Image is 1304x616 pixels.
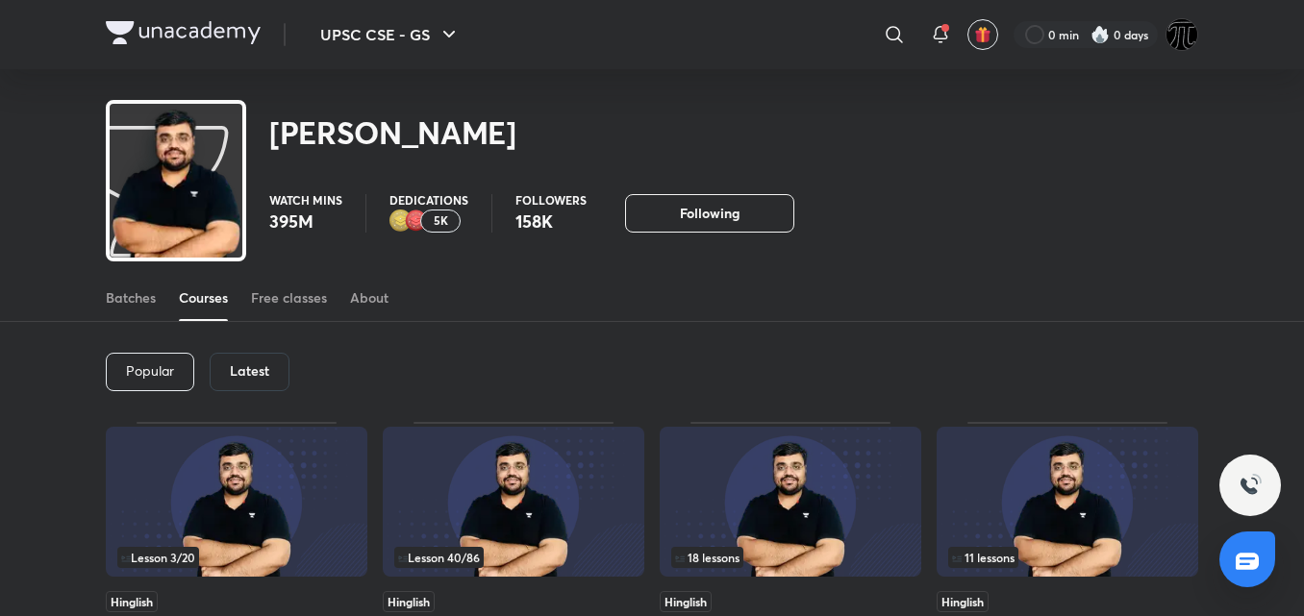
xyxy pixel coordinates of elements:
[434,214,448,228] p: 5K
[515,209,587,233] p: 158K
[948,547,1187,568] div: infocontainer
[106,591,158,612] span: Hinglish
[269,194,342,206] p: Watch mins
[350,288,389,308] div: About
[106,427,367,577] img: Thumbnail
[671,547,910,568] div: infocontainer
[269,113,516,152] h2: [PERSON_NAME]
[389,194,468,206] p: Dedications
[967,19,998,50] button: avatar
[675,552,740,563] span: 18 lessons
[110,108,242,280] img: class
[309,15,472,54] button: UPSC CSE - GS
[121,552,195,563] span: Lesson 3 / 20
[660,427,921,577] img: Thumbnail
[515,194,587,206] p: Followers
[937,427,1198,577] img: Thumbnail
[106,288,156,308] div: Batches
[179,288,228,308] div: Courses
[106,21,261,44] img: Company Logo
[179,275,228,321] a: Courses
[117,547,356,568] div: infocontainer
[974,26,991,43] img: avatar
[394,547,633,568] div: infosection
[126,363,174,379] p: Popular
[1239,474,1262,497] img: ttu
[937,591,989,612] span: Hinglish
[350,275,389,321] a: About
[251,288,327,308] div: Free classes
[106,21,261,49] a: Company Logo
[625,194,794,233] button: Following
[117,547,356,568] div: left
[1091,25,1110,44] img: streak
[230,363,269,379] h6: Latest
[1166,18,1198,51] img: Watcher
[398,552,480,563] span: Lesson 40 / 86
[952,552,1015,563] span: 11 lessons
[671,547,910,568] div: left
[389,209,413,233] img: educator badge2
[383,591,435,612] span: Hinglish
[394,547,633,568] div: infocontainer
[948,547,1187,568] div: left
[680,204,740,223] span: Following
[106,275,156,321] a: Batches
[660,591,712,612] span: Hinglish
[671,547,910,568] div: infosection
[405,209,428,233] img: educator badge1
[251,275,327,321] a: Free classes
[948,547,1187,568] div: infosection
[269,209,342,233] p: 395M
[394,547,633,568] div: left
[117,547,356,568] div: infosection
[383,427,644,577] img: Thumbnail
